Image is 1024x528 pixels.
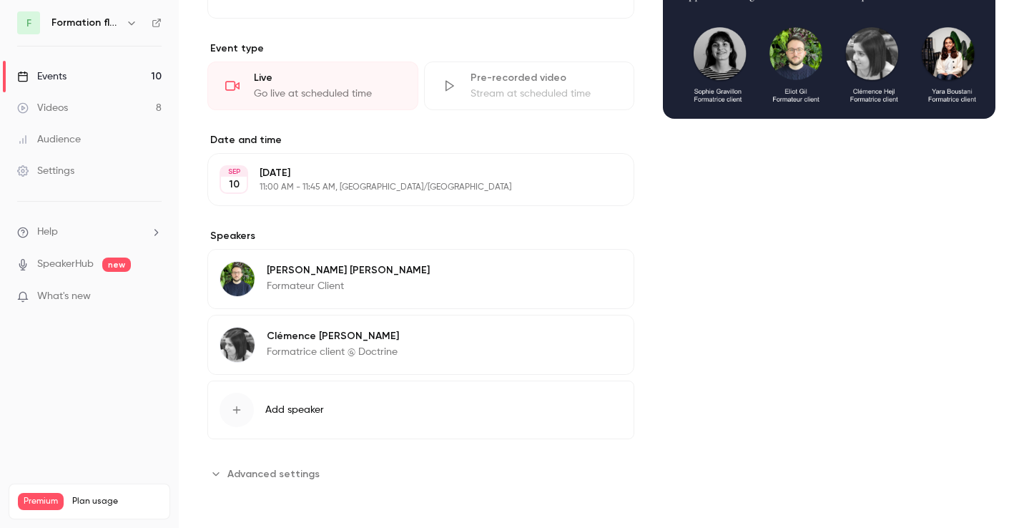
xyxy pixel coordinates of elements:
li: help-dropdown-opener [17,225,162,240]
button: Add speaker [207,381,634,439]
p: Formatrice client @ Doctrine [267,345,399,359]
button: Advanced settings [207,462,328,485]
p: Event type [207,41,634,56]
span: Advanced settings [227,466,320,481]
div: Go live at scheduled time [254,87,400,101]
p: [PERSON_NAME] [PERSON_NAME] [267,263,430,278]
div: Stream at scheduled time [471,87,617,101]
label: Speakers [207,229,634,243]
img: Eliot Gil [220,262,255,296]
div: Events [17,69,67,84]
p: Clémence [PERSON_NAME] [267,329,399,343]
span: new [102,258,131,272]
span: What's new [37,289,91,304]
label: Date and time [207,133,634,147]
p: 11:00 AM - 11:45 AM, [GEOGRAPHIC_DATA]/[GEOGRAPHIC_DATA] [260,182,558,193]
iframe: Noticeable Trigger [144,290,162,303]
a: SpeakerHub [37,257,94,272]
div: Clémence HejlClémence [PERSON_NAME]Formatrice client @ Doctrine [207,315,634,375]
p: 10 [229,177,240,192]
span: Add speaker [265,403,324,417]
div: Settings [17,164,74,178]
div: Pre-recorded video [471,71,617,85]
span: F [26,16,31,31]
span: Help [37,225,58,240]
h6: Formation flow [51,16,120,30]
span: Premium [18,493,64,510]
div: Videos [17,101,68,115]
div: SEP [221,167,247,177]
span: Plan usage [72,496,161,507]
p: Formateur Client [267,279,430,293]
p: [DATE] [260,166,558,180]
div: Pre-recorded videoStream at scheduled time [424,62,635,110]
div: Audience [17,132,81,147]
section: Advanced settings [207,462,634,485]
div: Live [254,71,400,85]
div: LiveGo live at scheduled time [207,62,418,110]
div: Eliot Gil [PERSON_NAME] [PERSON_NAME]Formateur Client [207,249,634,309]
img: Clémence Hejl [220,328,255,362]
